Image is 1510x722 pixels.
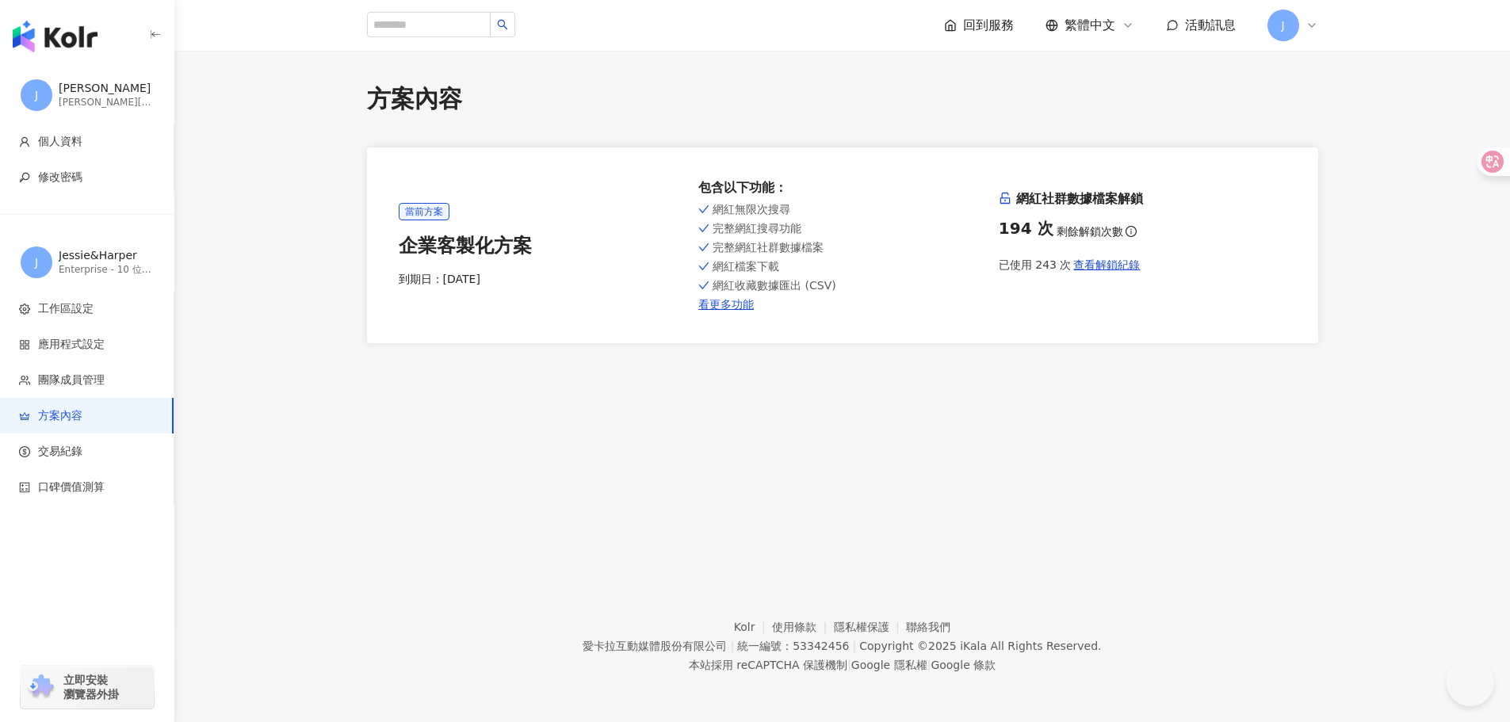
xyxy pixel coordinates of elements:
a: Google 條款 [931,659,996,671]
span: check [698,222,709,235]
span: 網紅收藏數據匯出 (CSV) [713,279,836,292]
span: | [847,659,851,671]
span: J [1281,17,1284,34]
a: 使用條款 [772,621,834,633]
span: 修改密碼 [38,170,82,185]
div: 統一編號：53342456 [737,640,849,652]
a: 回到服務 [944,17,1014,34]
div: 已使用 243 次 [999,249,1286,281]
div: [PERSON_NAME] [59,81,154,97]
span: key [19,172,30,183]
a: 聯絡我們 [906,621,950,633]
div: 愛卡拉互動媒體股份有限公司 [583,640,727,652]
span: 網紅檔案下載 [713,260,779,273]
span: 本站採用 reCAPTCHA 保護機制 [689,655,996,674]
h6: 網紅社群數據檔案解鎖 [999,190,1286,208]
span: 活動訊息 [1185,17,1236,32]
span: appstore [19,339,30,350]
span: 回到服務 [963,17,1014,34]
a: Kolr [734,621,772,633]
span: J [35,86,38,104]
span: unlock [999,192,1011,204]
span: 應用程式設定 [38,337,105,353]
span: 團隊成員管理 [38,372,105,388]
a: iKala [960,640,987,652]
div: 到期日： [DATE] [399,272,686,288]
span: 交易紀錄 [38,444,82,460]
span: J [35,254,38,271]
iframe: Help Scout Beacon - Open [1447,659,1494,706]
span: | [927,659,931,671]
span: check [698,279,709,292]
div: Enterprise - 10 位成員 [59,263,154,277]
span: | [730,640,734,652]
div: 194 次 [999,217,1053,239]
span: check [698,260,709,273]
div: 企業客製化方案 [399,233,686,260]
div: [PERSON_NAME][EMAIL_ADDRESS][PERSON_NAME][DOMAIN_NAME] [59,96,154,109]
img: chrome extension [25,674,56,700]
span: search [497,19,508,30]
span: 工作區設定 [38,301,94,317]
a: Google 隱私權 [851,659,927,671]
span: 查看解鎖紀錄 [1073,258,1140,271]
a: 隱私權保護 [834,621,907,633]
span: 方案內容 [38,408,82,424]
div: 包含以下功能 ： [698,179,986,197]
div: 方案內容 [367,82,1318,116]
div: Copyright © 2025 All Rights Reserved. [859,640,1101,652]
span: 立即安裝 瀏覽器外掛 [63,673,119,701]
span: info-circle [1123,223,1139,239]
span: 網紅無限次搜尋 [713,203,790,216]
button: 查看解鎖紀錄 [1071,249,1141,281]
span: 完整網紅社群數據檔案 [713,241,824,254]
span: user [19,136,30,147]
img: logo [13,21,97,52]
span: dollar [19,446,30,457]
span: 完整網紅搜尋功能 [713,222,801,235]
span: 繁體中文 [1065,17,1115,34]
span: check [698,241,709,254]
div: 剩餘解鎖次數 [999,217,1286,239]
a: chrome extension立即安裝 瀏覽器外掛 [21,666,154,709]
span: | [852,640,856,652]
span: 個人資料 [38,134,82,150]
span: check [698,203,709,216]
span: 口碑價值測算 [38,479,105,495]
a: 看更多功能 [698,298,986,311]
span: calculator [19,482,30,493]
div: Jessie&Harper [59,248,154,264]
span: 當前方案 [399,203,449,220]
